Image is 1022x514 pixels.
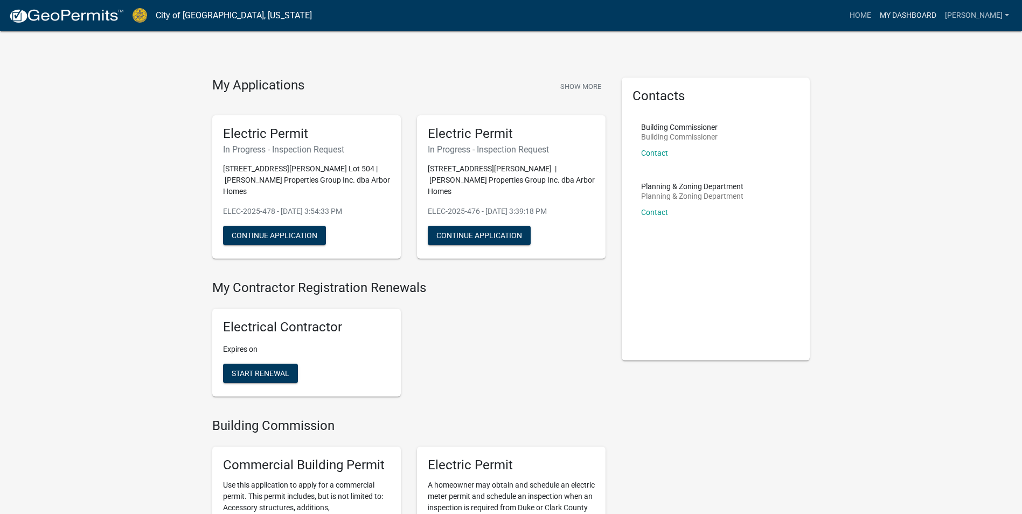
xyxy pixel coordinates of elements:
h5: Commercial Building Permit [223,457,390,473]
button: Show More [556,78,606,95]
a: Home [845,5,875,26]
h5: Contacts [632,88,799,104]
p: [STREET_ADDRESS][PERSON_NAME] | [PERSON_NAME] Properties Group Inc. dba Arbor Homes [428,163,595,197]
h6: In Progress - Inspection Request [223,144,390,155]
p: [STREET_ADDRESS][PERSON_NAME] Lot 504 | [PERSON_NAME] Properties Group Inc. dba Arbor Homes [223,163,390,197]
img: City of Jeffersonville, Indiana [133,8,147,23]
h4: My Contractor Registration Renewals [212,280,606,296]
h5: Electric Permit [223,126,390,142]
a: [PERSON_NAME] [941,5,1013,26]
a: My Dashboard [875,5,941,26]
wm-registration-list-section: My Contractor Registration Renewals [212,280,606,405]
h6: In Progress - Inspection Request [428,144,595,155]
p: Planning & Zoning Department [641,183,743,190]
a: City of [GEOGRAPHIC_DATA], [US_STATE] [156,6,312,25]
button: Continue Application [428,226,531,245]
p: ELEC-2025-478 - [DATE] 3:54:33 PM [223,206,390,217]
h5: Electric Permit [428,126,595,142]
a: Contact [641,149,668,157]
button: Start Renewal [223,364,298,383]
button: Continue Application [223,226,326,245]
p: Building Commissioner [641,133,718,141]
p: Planning & Zoning Department [641,192,743,200]
span: Start Renewal [232,369,289,378]
h4: Building Commission [212,418,606,434]
h5: Electrical Contractor [223,319,390,335]
h4: My Applications [212,78,304,94]
p: Expires on [223,344,390,355]
p: ELEC-2025-476 - [DATE] 3:39:18 PM [428,206,595,217]
a: Contact [641,208,668,217]
p: Building Commissioner [641,123,718,131]
h5: Electric Permit [428,457,595,473]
